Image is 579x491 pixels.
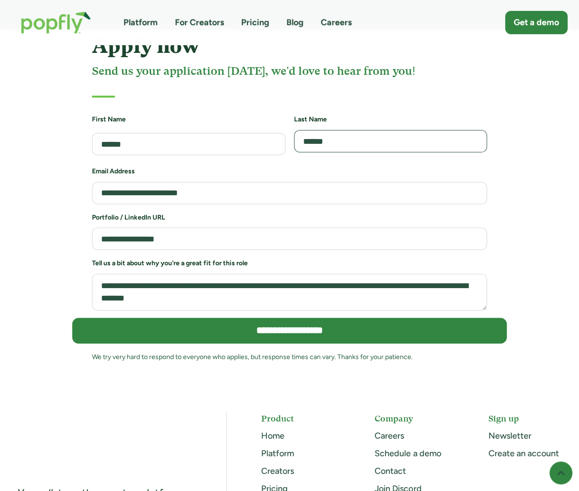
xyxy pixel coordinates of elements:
div: Get a demo [514,17,559,29]
a: Blog [286,17,304,29]
h6: First Name [92,115,285,127]
a: Get a demo [505,11,568,34]
a: home [11,2,101,43]
a: Create an account [488,448,559,459]
a: Schedule a demo [375,448,441,459]
div: We try very hard to respond to everyone who applies, but response times can vary. Thanks for your... [92,351,487,363]
a: Careers [321,17,352,29]
form: Job Application Form [92,115,487,371]
a: Newsletter [488,431,531,441]
h4: Send us your application [DATE], we'd love to hear from you! [92,63,487,79]
h5: Product [261,412,340,424]
h5: Company [375,412,454,424]
h6: Portfolio / LinkedIn URL [92,213,487,222]
h6: Tell us a bit about why you're a great fit for this role [92,259,487,268]
a: Platform [123,17,158,29]
a: For Creators [175,17,224,29]
a: Home [261,431,284,441]
h5: Sign up [488,412,568,424]
a: Careers [375,431,404,441]
a: Contact [375,466,406,476]
h6: Last Name [294,115,488,124]
h4: Apply now [92,35,487,58]
h6: Email Address [92,167,487,176]
a: Creators [261,466,294,476]
a: Platform [261,448,294,459]
a: Pricing [241,17,269,29]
